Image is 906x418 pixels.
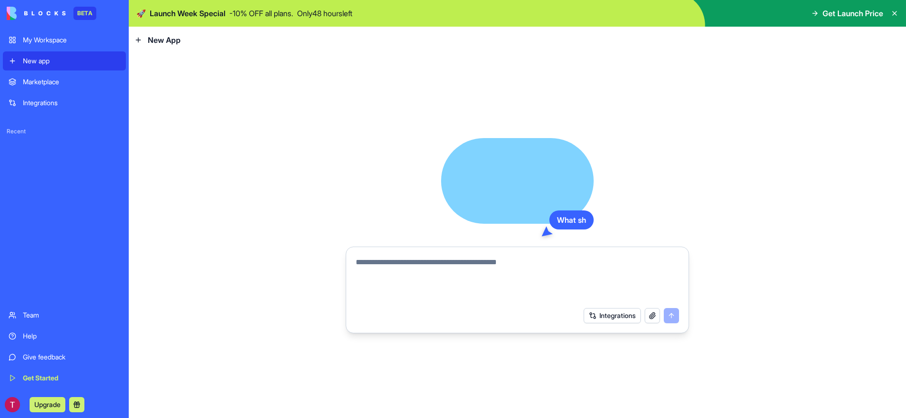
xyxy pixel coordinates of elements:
span: Launch Week Special [150,8,226,19]
div: Marketplace [23,77,120,87]
a: BETA [7,7,96,20]
img: logo [7,7,66,20]
img: ACg8ocJ7cnHF8U7P2KwxxgjThlE8PLR3m48DcEDdwvEBpLnyS0MvFw=s96-c [5,397,20,412]
div: BETA [73,7,96,20]
span: New App [148,34,181,46]
span: 🚀 [136,8,146,19]
div: Give feedback [23,352,120,362]
div: Team [23,310,120,320]
a: Get Started [3,368,126,388]
div: Help [23,331,120,341]
div: My Workspace [23,35,120,45]
a: Integrations [3,93,126,112]
a: Team [3,306,126,325]
div: What sh [549,210,594,229]
span: Get Launch Price [823,8,883,19]
p: Only 48 hours left [297,8,352,19]
a: Help [3,327,126,346]
p: - 10 % OFF all plans. [229,8,293,19]
a: Upgrade [30,399,65,409]
div: Integrations [23,98,120,108]
a: Marketplace [3,72,126,91]
button: Upgrade [30,397,65,412]
div: New app [23,56,120,66]
button: Integrations [584,308,641,323]
span: Recent [3,128,126,135]
a: Give feedback [3,348,126,367]
a: My Workspace [3,30,126,50]
a: New app [3,51,126,70]
div: Get Started [23,373,120,383]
